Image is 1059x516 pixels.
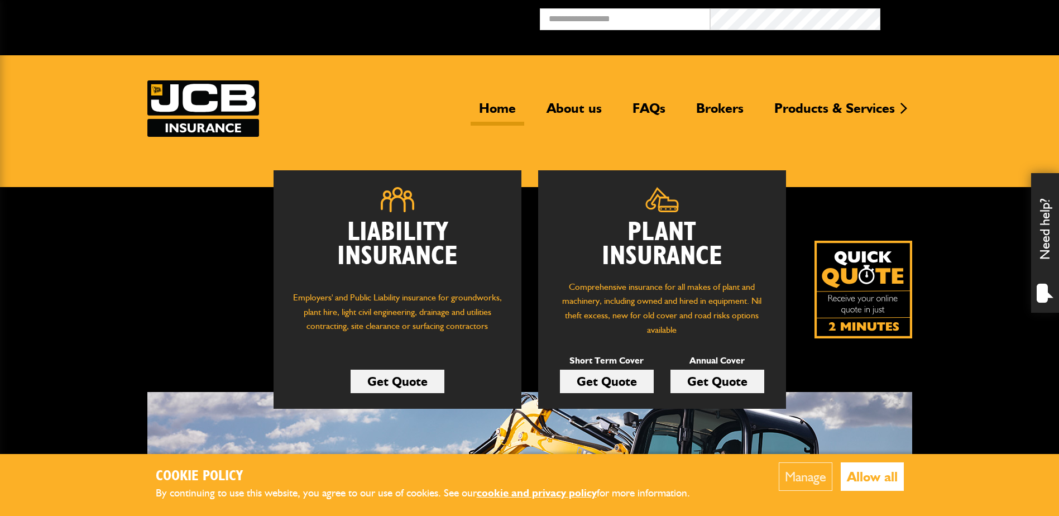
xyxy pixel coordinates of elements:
[147,80,259,137] a: JCB Insurance Services
[814,241,912,338] a: Get your insurance quote isn just 2-minutes
[471,100,524,126] a: Home
[841,462,904,491] button: Allow all
[156,468,708,485] h2: Cookie Policy
[880,8,1051,26] button: Broker Login
[147,80,259,137] img: JCB Insurance Services logo
[555,280,769,337] p: Comprehensive insurance for all makes of plant and machinery, including owned and hired in equipm...
[670,370,764,393] a: Get Quote
[560,370,654,393] a: Get Quote
[766,100,903,126] a: Products & Services
[538,100,610,126] a: About us
[156,485,708,502] p: By continuing to use this website, you agree to our use of cookies. See our for more information.
[477,486,597,499] a: cookie and privacy policy
[351,370,444,393] a: Get Quote
[1031,173,1059,313] div: Need help?
[555,221,769,269] h2: Plant Insurance
[560,353,654,368] p: Short Term Cover
[688,100,752,126] a: Brokers
[814,241,912,338] img: Quick Quote
[779,462,832,491] button: Manage
[290,221,505,280] h2: Liability Insurance
[290,290,505,344] p: Employers' and Public Liability insurance for groundworks, plant hire, light civil engineering, d...
[670,353,764,368] p: Annual Cover
[624,100,674,126] a: FAQs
